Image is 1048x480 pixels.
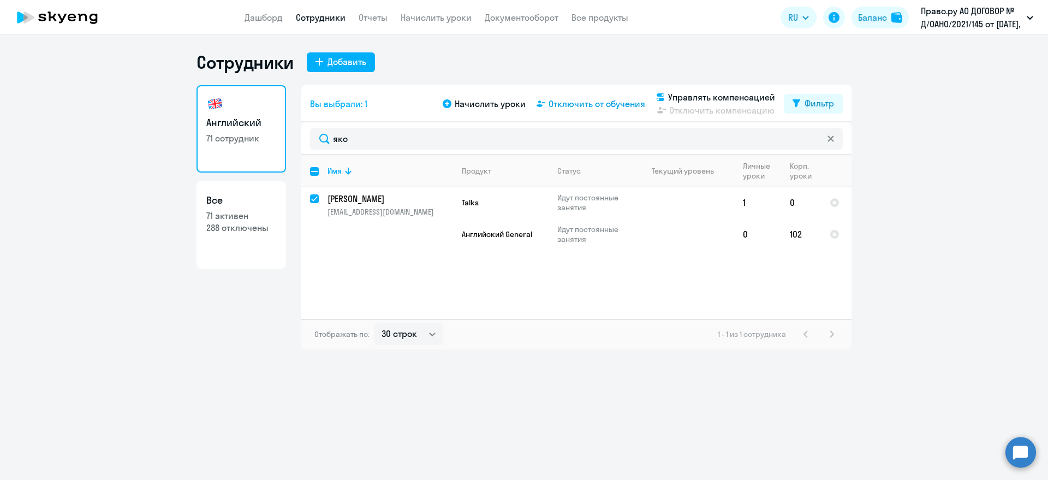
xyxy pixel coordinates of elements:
[805,97,834,110] div: Фильтр
[784,94,843,114] button: Фильтр
[557,166,581,176] div: Статус
[652,166,714,176] div: Текущий уровень
[549,97,645,110] span: Отключить от обучения
[327,55,366,68] div: Добавить
[296,12,346,23] a: Сотрудники
[891,12,902,23] img: balance
[858,11,887,24] div: Баланс
[206,95,224,112] img: english
[571,12,628,23] a: Все продукты
[781,7,817,28] button: RU
[314,329,370,339] span: Отображать по:
[915,4,1039,31] button: Право.ру АО ДОГОВОР № Д/OAHO/2021/145 от [DATE], ПРАВО.РУ, АО
[641,166,734,176] div: Текущий уровень
[455,97,526,110] span: Начислить уроки
[781,187,821,218] td: 0
[327,166,342,176] div: Имя
[359,12,388,23] a: Отчеты
[327,207,452,217] p: [EMAIL_ADDRESS][DOMAIN_NAME]
[485,12,558,23] a: Документооборот
[310,128,843,150] input: Поиск по имени, email, продукту или статусу
[327,193,452,205] a: [PERSON_NAME]
[206,193,276,208] h3: Все
[206,116,276,130] h3: Английский
[401,12,472,23] a: Начислить уроки
[307,52,375,72] button: Добавить
[462,166,491,176] div: Продукт
[668,91,775,104] span: Управлять компенсацией
[790,161,820,181] div: Корп. уроки
[462,198,479,208] span: Talks
[245,12,283,23] a: Дашборд
[557,224,632,244] p: Идут постоянные занятия
[781,218,821,250] td: 102
[921,4,1022,31] p: Право.ру АО ДОГОВОР № Д/OAHO/2021/145 от [DATE], ПРАВО.РУ, АО
[196,85,286,173] a: Английский71 сотрудник
[206,222,276,234] p: 288 отключены
[327,166,452,176] div: Имя
[196,51,294,73] h1: Сотрудники
[196,181,286,269] a: Все71 активен288 отключены
[327,193,451,205] p: [PERSON_NAME]
[557,193,632,212] p: Идут постоянные занятия
[462,229,532,239] span: Английский General
[734,187,781,218] td: 1
[310,97,367,110] span: Вы выбрали: 1
[206,132,276,144] p: 71 сотрудник
[743,161,781,181] div: Личные уроки
[788,11,798,24] span: RU
[851,7,909,28] button: Балансbalance
[734,218,781,250] td: 0
[718,329,786,339] span: 1 - 1 из 1 сотрудника
[206,210,276,222] p: 71 активен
